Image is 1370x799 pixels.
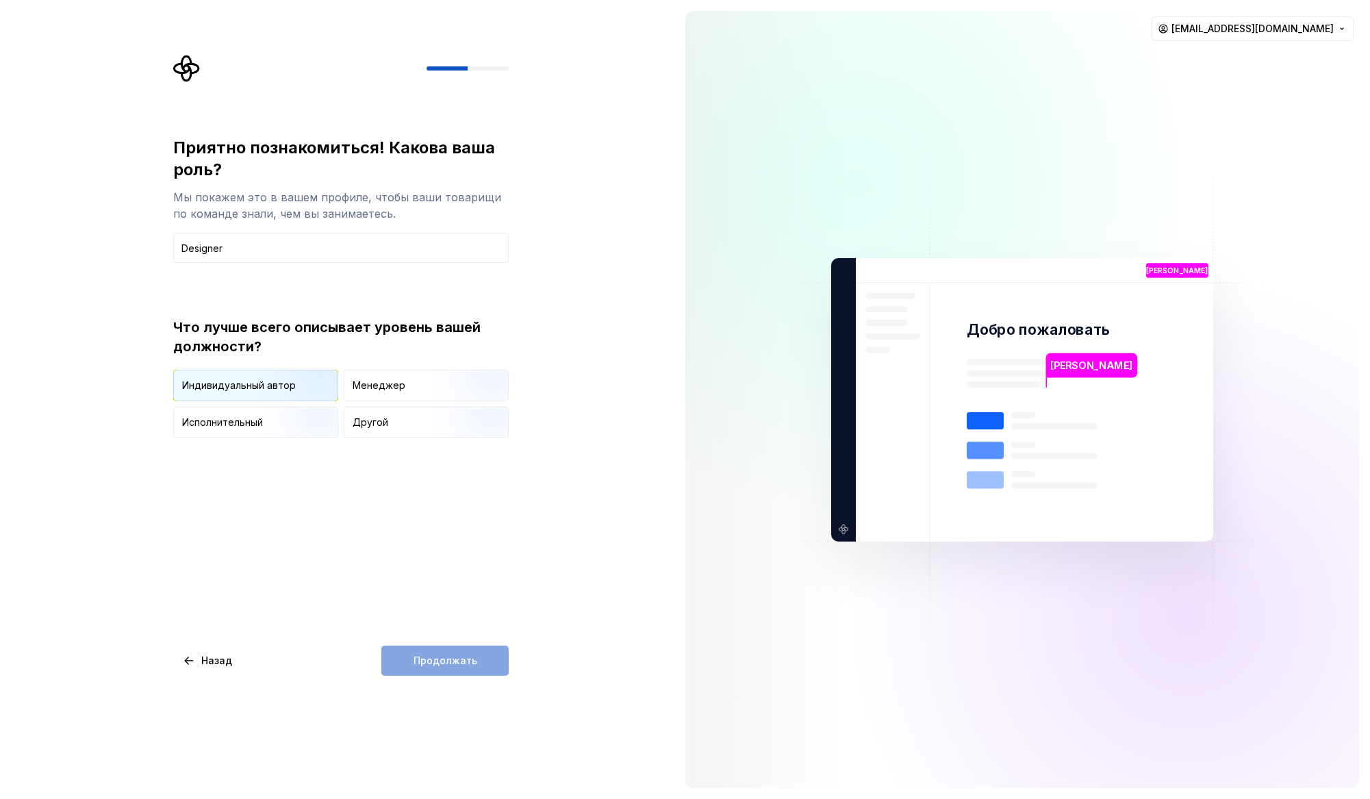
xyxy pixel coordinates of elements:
[173,190,501,220] font: Мы покажем это в вашем профиле, чтобы ваши товарищи по команде знали, чем вы занимаетесь.
[353,416,388,428] font: Другой
[1146,265,1208,275] font: [PERSON_NAME]
[182,379,296,391] font: Индивидуальный автор
[182,416,263,428] font: Исполнительный
[173,646,244,676] button: Назад
[201,655,232,666] font: Назад
[173,55,201,82] svg: Логотип Сверхновой
[173,233,509,263] input: Должность
[1171,23,1334,34] font: [EMAIL_ADDRESS][DOMAIN_NAME]
[353,379,405,391] font: Менеджер
[1050,359,1132,371] font: [PERSON_NAME]
[173,138,495,179] font: Приятно познакомиться! Какова ваша роль?
[1152,16,1354,41] button: [EMAIL_ADDRESS][DOMAIN_NAME]
[173,319,481,355] font: Что лучше всего описывает уровень вашей должности?
[967,320,1111,338] font: Добро пожаловать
